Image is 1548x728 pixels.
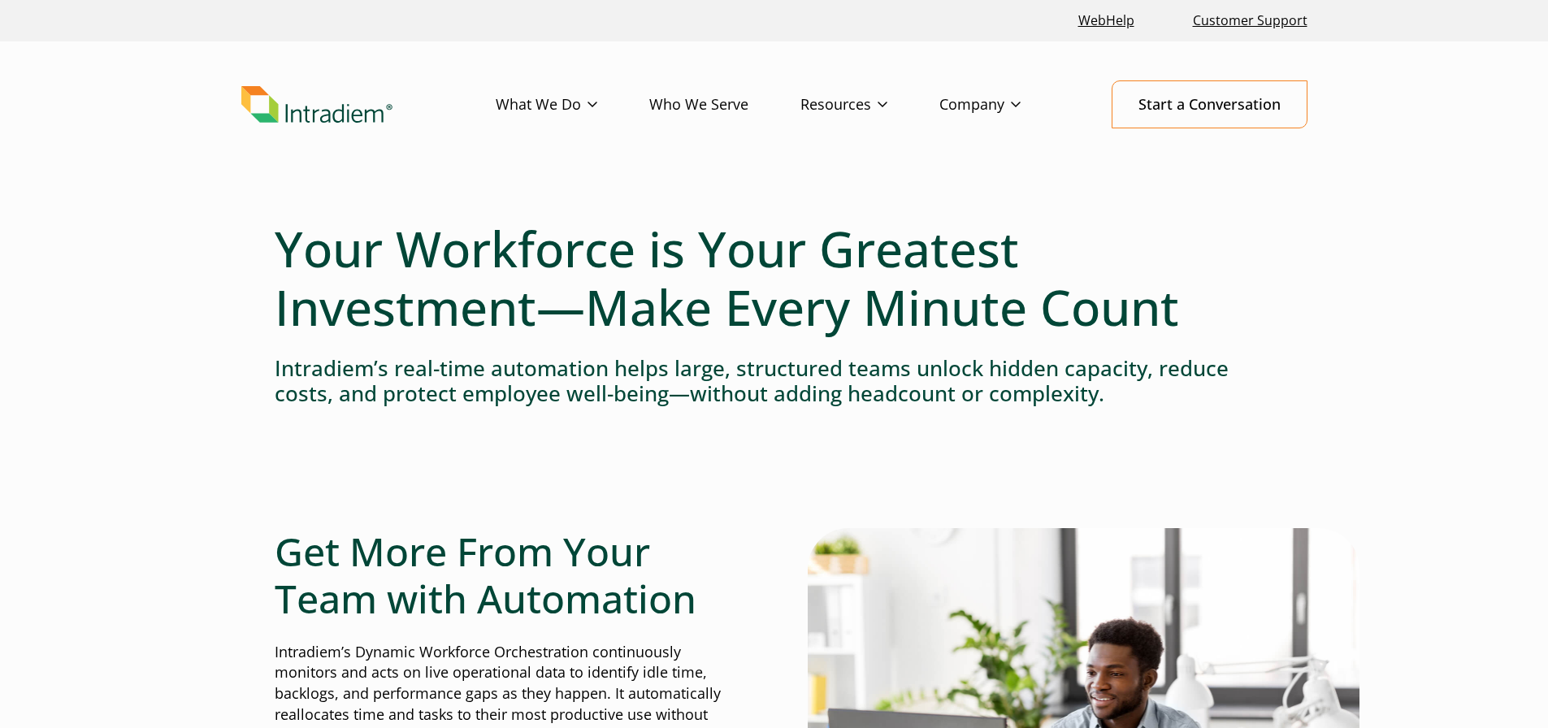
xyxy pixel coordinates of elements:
a: Resources [800,81,939,128]
a: Company [939,81,1073,128]
img: Intradiem [241,86,392,123]
h1: Your Workforce is Your Greatest Investment—Make Every Minute Count [275,219,1274,336]
a: Link to homepage of Intradiem [241,86,496,123]
a: Start a Conversation [1112,80,1307,128]
a: Who We Serve [649,81,800,128]
a: Customer Support [1186,3,1314,38]
a: What We Do [496,81,649,128]
h4: Intradiem’s real-time automation helps large, structured teams unlock hidden capacity, reduce cos... [275,356,1274,406]
h2: Get More From Your Team with Automation [275,528,741,622]
a: Link opens in a new window [1072,3,1141,38]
